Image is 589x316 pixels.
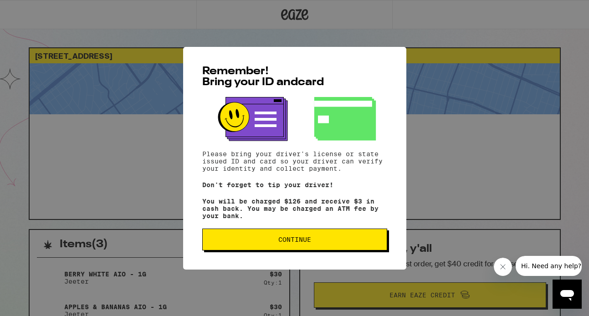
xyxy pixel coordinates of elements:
span: Remember! Bring your ID and card [202,66,324,88]
iframe: Close message [494,258,512,276]
iframe: Message from company [516,256,582,276]
span: Continue [278,236,311,243]
p: Don't forget to tip your driver! [202,181,387,189]
p: Please bring your driver's license or state issued ID and card so your driver can verify your ide... [202,150,387,172]
p: You will be charged $126 and receive $3 in cash back. You may be charged an ATM fee by your bank. [202,198,387,219]
iframe: Button to launch messaging window [553,280,582,309]
button: Continue [202,229,387,250]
